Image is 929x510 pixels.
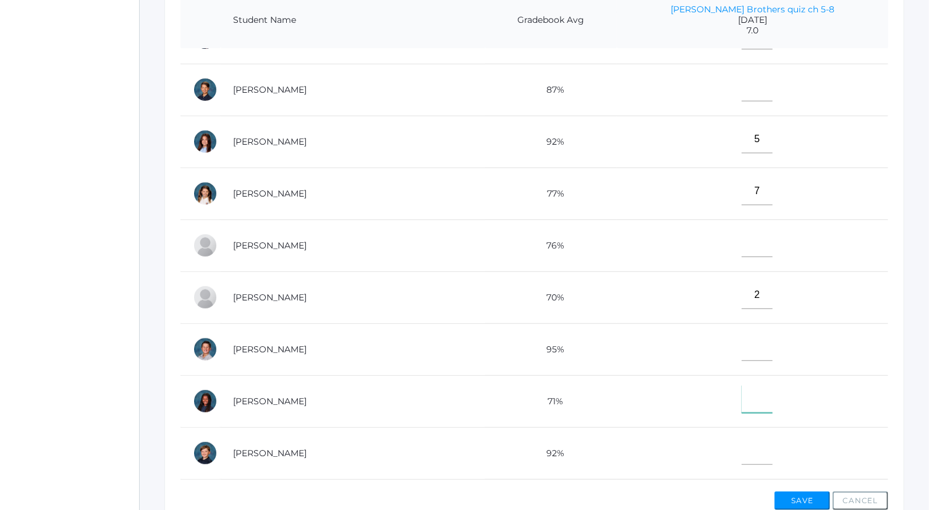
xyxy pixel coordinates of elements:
div: Levi Herrera [193,337,218,362]
td: 92% [485,116,617,168]
td: 87% [485,64,617,116]
a: [PERSON_NAME] [233,396,307,407]
a: [PERSON_NAME] [233,240,307,251]
td: 76% [485,219,617,271]
td: 77% [485,168,617,219]
td: 95% [485,323,617,375]
a: [PERSON_NAME] [233,448,307,459]
div: Kadyn Ehrlich [193,129,218,154]
span: [DATE] [629,15,876,25]
div: Ceylee Ekdahl [193,181,218,206]
a: [PERSON_NAME] [233,188,307,199]
div: Levi Dailey-Langin [193,77,218,102]
a: [PERSON_NAME] Brothers quiz ch 5-8 [671,4,834,15]
td: 71% [485,375,617,427]
span: 7.0 [629,25,876,36]
a: [PERSON_NAME] [233,84,307,95]
a: [PERSON_NAME] [233,344,307,355]
button: Cancel [833,491,888,510]
div: Norah Hosking [193,389,218,414]
td: 92% [485,427,617,479]
div: Asher Pedersen [193,441,218,465]
a: [PERSON_NAME] [233,292,307,303]
td: 70% [485,271,617,323]
a: [PERSON_NAME] [233,136,307,147]
div: Eli Henry [193,285,218,310]
button: Save [774,491,830,510]
div: Pauline Harris [193,233,218,258]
